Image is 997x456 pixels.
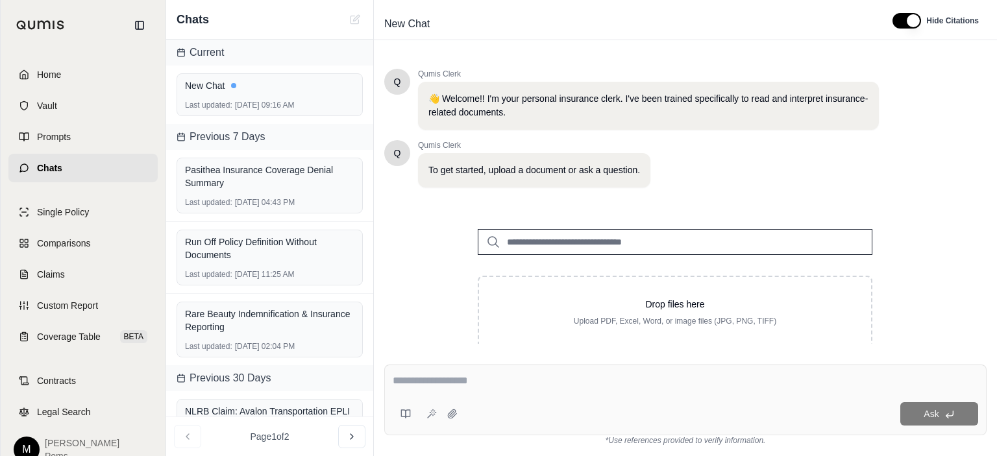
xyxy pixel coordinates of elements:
div: [DATE] 11:25 AM [185,269,354,280]
span: Ask [924,409,939,419]
div: Pasithea Insurance Coverage Denial Summary [185,163,354,189]
span: Coverage Table [37,330,101,343]
span: Hello [394,75,401,88]
span: Hello [394,147,401,160]
div: [DATE] 04:43 PM [185,197,354,208]
a: Chats [8,154,158,182]
span: Prompts [37,130,71,143]
span: New Chat [379,14,435,34]
a: Claims [8,260,158,289]
div: Run Off Policy Definition Without Documents [185,235,354,261]
div: Edit Title [379,14,877,34]
div: New Chat [185,79,354,92]
a: Coverage TableBETA [8,322,158,351]
a: Vault [8,91,158,120]
div: [DATE] 02:04 PM [185,341,354,352]
button: New Chat [347,12,363,27]
span: Last updated: [185,341,232,352]
a: Custom Report [8,291,158,320]
a: Comparisons [8,229,158,258]
span: Legal Search [37,405,91,418]
button: Collapse sidebar [129,15,150,36]
span: Hide Citations [926,16,979,26]
img: Qumis Logo [16,20,65,30]
span: Last updated: [185,197,232,208]
span: BETA [120,330,147,343]
div: NLRB Claim: Avalon Transportation EPLI Policy [185,405,354,431]
button: Ask [900,402,978,426]
p: To get started, upload a document or ask a question. [428,163,640,177]
span: Last updated: [185,269,232,280]
span: [PERSON_NAME] [45,437,119,450]
a: Prompts [8,123,158,151]
span: Vault [37,99,57,112]
p: Upload PDF, Excel, Word, or image files (JPG, PNG, TIFF) [500,316,850,326]
a: Home [8,60,158,89]
span: Qumis Clerk [418,140,650,150]
p: 👋 Welcome!! I'm your personal insurance clerk. I've been trained specifically to read and interpr... [428,92,868,119]
span: Chats [177,10,209,29]
span: Home [37,68,61,81]
a: Contracts [8,366,158,395]
div: Previous 30 Days [166,365,373,391]
div: *Use references provided to verify information. [384,435,987,446]
div: Previous 7 Days [166,124,373,150]
span: Claims [37,268,65,281]
span: Page 1 of 2 [251,430,289,443]
span: Single Policy [37,206,89,219]
p: Drop files here [500,298,850,311]
span: Contracts [37,374,76,387]
a: Single Policy [8,198,158,226]
span: Comparisons [37,237,90,250]
div: Current [166,40,373,66]
span: Custom Report [37,299,98,312]
div: Rare Beauty Indemnification & Insurance Reporting [185,307,354,333]
a: Legal Search [8,398,158,426]
span: Last updated: [185,100,232,110]
div: [DATE] 09:16 AM [185,100,354,110]
span: Qumis Clerk [418,69,879,79]
span: Chats [37,162,62,174]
